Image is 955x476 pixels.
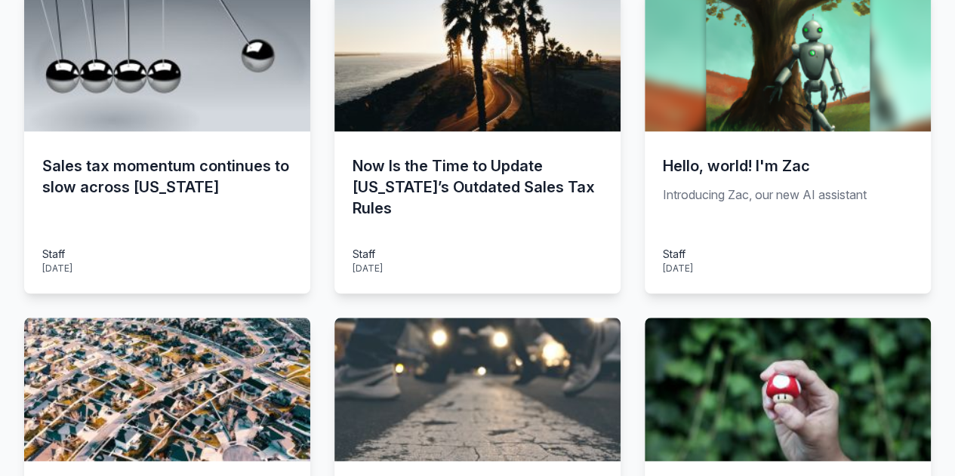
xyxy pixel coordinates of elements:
[24,318,310,461] img: sfr-neighborhood.jpg
[42,263,72,274] time: [DATE]
[663,263,693,274] time: [DATE]
[353,246,383,262] div: Staff
[42,246,72,262] div: Staff
[42,155,292,198] h3: Sales tax momentum continues to slow across [US_STATE]
[353,263,383,274] time: [DATE]
[663,155,913,177] h3: Hello, world! I'm Zac
[663,186,913,228] p: Introducing Zac, our new AI assistant
[663,246,693,262] div: Staff
[334,318,621,461] img: walkability-zones.jpg
[353,155,602,219] h3: Now Is the Time to Update [US_STATE]’s Outdated Sales Tax Rules
[645,318,931,461] img: level-up-command-bar.jpg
